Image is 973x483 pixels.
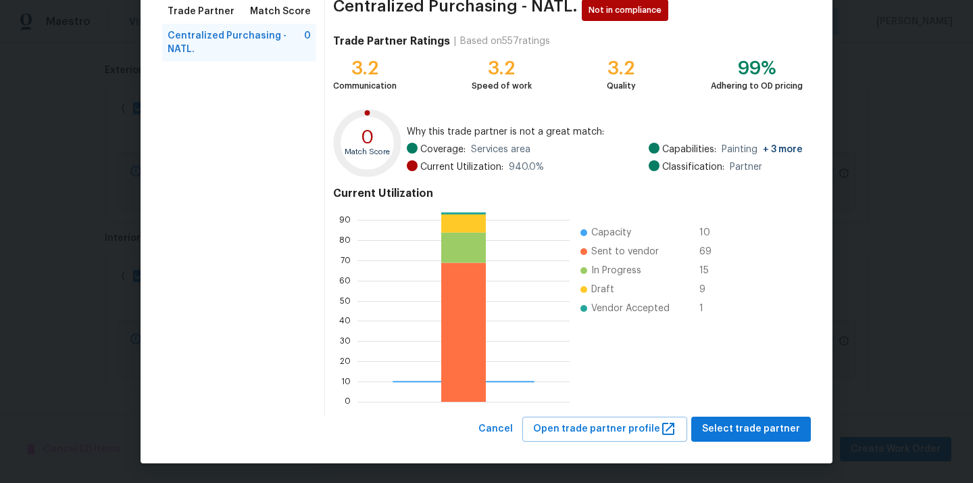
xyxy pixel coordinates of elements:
span: Sent to vendor [591,245,659,258]
text: 80 [339,236,351,244]
span: 0 [304,29,311,56]
span: Cancel [478,421,513,438]
text: 50 [340,297,351,305]
span: 69 [699,245,721,258]
div: 99% [711,62,803,75]
span: Vendor Accepted [591,302,670,315]
span: Why this trade partner is not a great match: [407,125,803,139]
span: Centralized Purchasing - NATL. [168,29,304,56]
div: Based on 557 ratings [460,34,550,48]
span: Classification: [662,160,724,174]
span: Capacity [591,226,631,239]
button: Select trade partner [691,417,811,442]
span: 940.0 % [509,160,544,174]
button: Cancel [473,417,518,442]
div: 3.2 [607,62,636,75]
span: Current Utilization: [420,160,503,174]
span: Partner [730,160,762,174]
span: Coverage: [420,143,466,156]
span: Match Score [250,5,311,18]
h4: Current Utilization [333,187,803,200]
text: 10 [341,377,351,386]
div: Quality [607,79,636,93]
div: 3.2 [472,62,532,75]
span: Services area [471,143,530,156]
text: 0 [345,398,351,406]
span: 9 [699,283,721,296]
text: Match Score [345,148,390,156]
text: 90 [339,216,351,225]
span: Open trade partner profile [533,421,676,438]
div: Speed of work [472,79,532,93]
h4: Trade Partner Ratings [333,34,450,48]
div: Adhering to OD pricing [711,79,803,93]
span: Not in compliance [589,3,667,17]
span: 10 [699,226,721,239]
span: In Progress [591,264,641,277]
span: Capabilities: [662,143,716,156]
span: Select trade partner [702,421,800,438]
span: + 3 more [763,145,803,154]
text: 0 [361,128,374,147]
div: | [450,34,460,48]
span: Draft [591,283,614,296]
button: Open trade partner profile [522,417,687,442]
text: 70 [341,256,351,264]
span: 15 [699,264,721,277]
text: 30 [340,337,351,345]
div: 3.2 [333,62,397,75]
span: 1 [699,302,721,315]
div: Communication [333,79,397,93]
text: 40 [339,317,351,325]
span: Trade Partner [168,5,234,18]
text: 20 [340,357,351,365]
text: 60 [339,277,351,285]
span: Painting [722,143,803,156]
